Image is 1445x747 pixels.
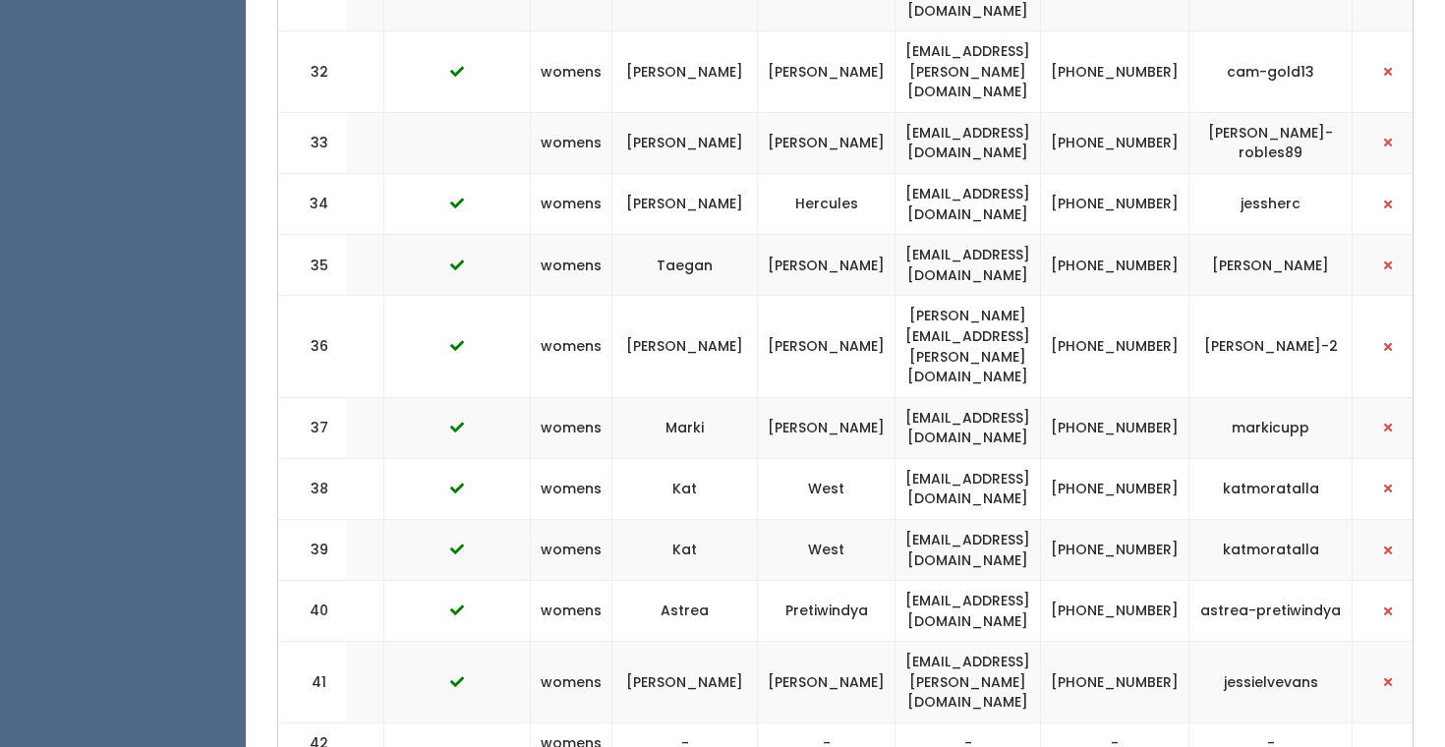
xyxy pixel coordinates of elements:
[896,31,1041,113] td: [EMAIL_ADDRESS][PERSON_NAME][DOMAIN_NAME]
[278,642,347,723] td: 41
[758,112,896,173] td: [PERSON_NAME]
[531,296,612,397] td: womens
[531,112,612,173] td: womens
[758,31,896,113] td: [PERSON_NAME]
[612,642,758,723] td: [PERSON_NAME]
[612,581,758,642] td: Astrea
[278,235,347,296] td: 35
[758,174,896,235] td: Hercules
[758,520,896,581] td: West
[278,520,347,581] td: 39
[612,174,758,235] td: [PERSON_NAME]
[612,458,758,519] td: Kat
[278,112,347,173] td: 33
[758,235,896,296] td: [PERSON_NAME]
[896,397,1041,458] td: [EMAIL_ADDRESS][DOMAIN_NAME]
[531,235,612,296] td: womens
[612,296,758,397] td: [PERSON_NAME]
[1041,112,1189,173] td: [PHONE_NUMBER]
[1041,235,1189,296] td: [PHONE_NUMBER]
[896,642,1041,723] td: [EMAIL_ADDRESS][PERSON_NAME][DOMAIN_NAME]
[612,31,758,113] td: [PERSON_NAME]
[1189,397,1353,458] td: markicupp
[1189,458,1353,519] td: katmoratalla
[758,458,896,519] td: West
[1189,31,1353,113] td: cam-gold13
[278,296,347,397] td: 36
[896,174,1041,235] td: [EMAIL_ADDRESS][DOMAIN_NAME]
[1041,31,1189,113] td: [PHONE_NUMBER]
[1041,581,1189,642] td: [PHONE_NUMBER]
[758,296,896,397] td: [PERSON_NAME]
[896,112,1041,173] td: [EMAIL_ADDRESS][DOMAIN_NAME]
[1041,520,1189,581] td: [PHONE_NUMBER]
[1189,235,1353,296] td: [PERSON_NAME]
[612,520,758,581] td: Kat
[1189,581,1353,642] td: astrea-pretiwindya
[531,397,612,458] td: womens
[896,458,1041,519] td: [EMAIL_ADDRESS][DOMAIN_NAME]
[1041,642,1189,723] td: [PHONE_NUMBER]
[758,642,896,723] td: [PERSON_NAME]
[896,296,1041,397] td: [PERSON_NAME][EMAIL_ADDRESS][PERSON_NAME][DOMAIN_NAME]
[896,235,1041,296] td: [EMAIL_ADDRESS][DOMAIN_NAME]
[612,235,758,296] td: Taegan
[896,581,1041,642] td: [EMAIL_ADDRESS][DOMAIN_NAME]
[1041,458,1189,519] td: [PHONE_NUMBER]
[896,520,1041,581] td: [EMAIL_ADDRESS][DOMAIN_NAME]
[531,581,612,642] td: womens
[1189,296,1353,397] td: [PERSON_NAME]-2
[531,31,612,113] td: womens
[612,112,758,173] td: [PERSON_NAME]
[278,458,347,519] td: 38
[531,520,612,581] td: womens
[531,174,612,235] td: womens
[278,581,347,642] td: 40
[1189,642,1353,723] td: jessielvevans
[1041,397,1189,458] td: [PHONE_NUMBER]
[1041,296,1189,397] td: [PHONE_NUMBER]
[1189,520,1353,581] td: katmoratalla
[278,174,347,235] td: 34
[758,581,896,642] td: Pretiwindya
[758,397,896,458] td: [PERSON_NAME]
[531,642,612,723] td: womens
[612,397,758,458] td: Marki
[278,397,347,458] td: 37
[278,31,347,113] td: 32
[531,458,612,519] td: womens
[1189,112,1353,173] td: [PERSON_NAME]-robles89
[1041,174,1189,235] td: [PHONE_NUMBER]
[1189,174,1353,235] td: jessherc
